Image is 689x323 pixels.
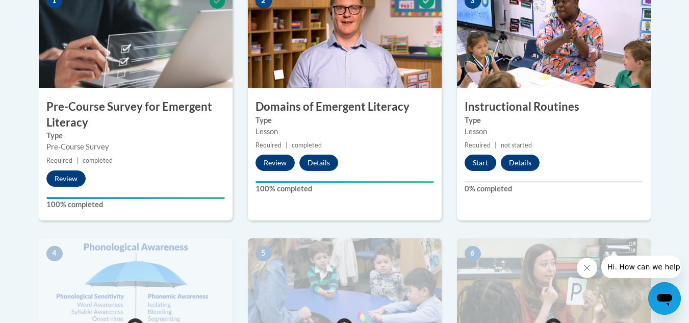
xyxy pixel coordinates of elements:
span: 6 [465,246,481,261]
label: Type [46,130,225,141]
span: 5 [256,246,272,261]
button: Details [501,155,540,171]
span: Required [46,157,72,164]
label: Type [256,115,434,126]
div: Lesson [256,126,434,137]
span: Required [465,141,491,149]
iframe: Message from company [601,256,681,278]
span: Required [256,141,282,149]
div: Your progress [256,181,434,183]
div: Pre-Course Survey [46,141,225,153]
span: completed [83,157,113,164]
span: | [286,141,288,149]
button: Start [465,155,496,171]
iframe: Close message [577,258,597,278]
label: 100% completed [46,199,225,210]
div: Lesson [465,126,643,137]
button: Review [256,155,295,171]
h3: Pre-Course Survey for Emergent Literacy [39,99,233,131]
label: 0% completed [465,183,643,194]
h3: Instructional Routines [457,99,651,115]
label: Type [465,115,643,126]
span: Hi. How can we help? [6,7,83,15]
h3: Domains of Emergent Literacy [248,99,442,115]
span: | [76,157,79,164]
span: | [495,141,497,149]
button: Details [299,155,338,171]
div: Your progress [46,197,225,199]
button: Review [46,170,86,187]
span: completed [292,141,322,149]
iframe: Button to launch messaging window [648,282,681,315]
span: 4 [46,246,63,261]
label: 100% completed [256,183,434,194]
span: not started [501,141,532,149]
